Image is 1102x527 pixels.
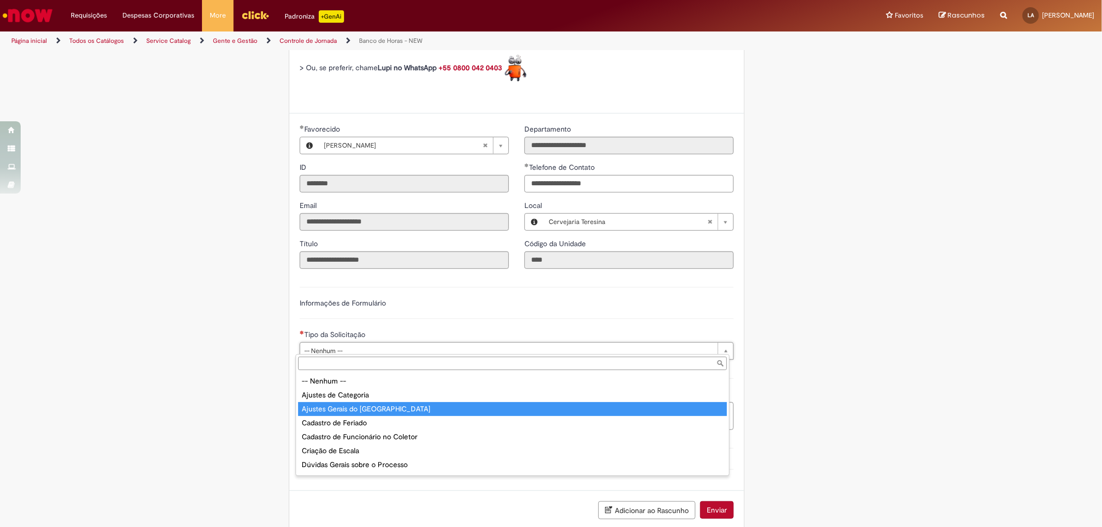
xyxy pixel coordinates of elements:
[298,430,727,444] div: Cadastro de Funcionário no Coletor
[298,374,727,388] div: -- Nenhum --
[298,416,727,430] div: Cadastro de Feriado
[298,388,727,402] div: Ajustes de Categoria
[298,444,727,458] div: Criação de Escala
[298,402,727,416] div: Ajustes Gerais do [GEOGRAPHIC_DATA]
[298,472,727,486] div: Ponto Web/Mobile
[296,372,729,475] ul: Tipo da Solicitação
[298,458,727,472] div: Dúvidas Gerais sobre o Processo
